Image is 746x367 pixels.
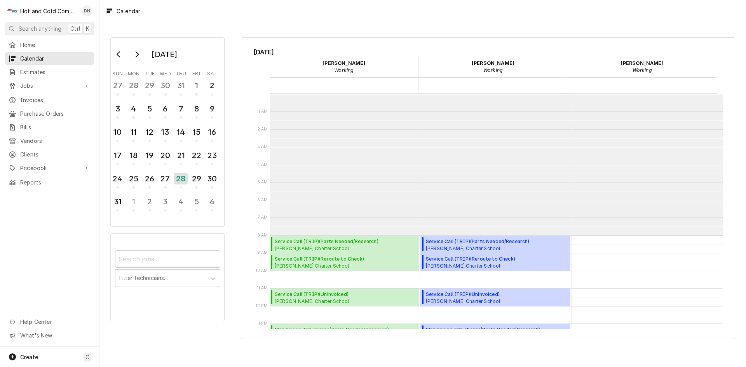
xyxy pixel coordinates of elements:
a: Vendors [5,134,94,147]
th: Saturday [204,68,220,77]
span: Reports [20,178,91,186]
th: Monday [125,68,142,77]
strong: [PERSON_NAME] [472,60,514,66]
span: Jobs [20,82,79,90]
span: 1 AM [256,108,270,115]
span: Service Call (TRIP) ( Parts Needed/Research ) [426,238,544,245]
span: 6 AM [255,197,270,203]
a: Calendar [5,52,94,65]
div: 16 [206,126,218,138]
a: Go to What's New [5,329,94,342]
span: [DATE] [254,47,723,57]
span: 3 AM [255,144,270,150]
div: Daryl Harris - Working [270,57,419,77]
span: 8 AM [255,232,270,238]
span: What's New [20,331,90,339]
div: [Service] Service Call (TRIP) Charles Drew Charter School High School / 300 Eva Davis Way SE, Atl... [420,236,570,254]
th: Thursday [173,68,189,77]
a: Home [5,38,94,51]
div: 18 [127,150,139,161]
div: 27 [112,80,124,91]
div: [Service] Service Call (TRIP) Charles Drew Charter School High School / 300 Eva Davis Way SE, Atl... [270,236,420,254]
div: 14 [175,126,187,138]
div: H [7,5,18,16]
a: Reports [5,176,94,189]
div: 8 [190,103,202,115]
div: Service Call (TRIP)(Parts Needed/Research)[PERSON_NAME] Charter SchoolHigh School / [STREET_ADDRE... [270,236,420,254]
div: 30 [159,80,171,91]
div: 30 [206,173,218,184]
div: 22 [190,150,202,161]
span: 9 AM [255,250,270,256]
div: 21 [175,150,187,161]
strong: [PERSON_NAME] [322,60,365,66]
div: Manitowoc Trip charge(Parts Needed/Research)Manitowoc IceKobe Steak and Sushi / [STREET_ADDRESS] [270,324,420,342]
span: Service Call (TRIP) ( Parts Needed/Research ) [275,238,392,245]
div: DH [82,5,92,16]
a: Estimates [5,66,94,78]
span: [PERSON_NAME] Charter School High School / [STREET_ADDRESS][PERSON_NAME] [426,298,544,304]
span: [PERSON_NAME] Charter School High School / [STREET_ADDRESS][PERSON_NAME] [275,245,392,251]
span: 2 AM [255,126,270,132]
button: Go to previous month [111,48,127,61]
span: Service Call (TRIP) ( Reroute to Check ) [275,256,392,263]
strong: [PERSON_NAME] [621,60,664,66]
span: Purchase Orders [20,110,91,118]
div: Service Call (TRIP)(Uninvoiced)[PERSON_NAME] Charter SchoolHigh School / [STREET_ADDRESS][PERSON_... [420,289,570,306]
span: Pricebook [20,164,79,172]
a: Go to Jobs [5,79,94,92]
div: Calendar Filters [110,233,225,321]
a: Bills [5,121,94,134]
div: Daryl Harris's Avatar [82,5,92,16]
th: Wednesday [157,68,173,77]
div: 5 [144,103,156,115]
div: Hot and Cold Commercial Kitchens, Inc.'s Avatar [7,5,18,16]
em: Working [334,67,354,73]
div: 13 [159,126,171,138]
span: Estimates [20,68,91,76]
span: 5 AM [255,179,270,185]
div: 9 [206,103,218,115]
span: Create [20,354,38,360]
div: Calendar Calendar [241,37,735,339]
div: 17 [112,150,124,161]
div: [DATE] [149,48,180,61]
div: 15 [190,126,202,138]
div: 7 [175,103,187,115]
div: 26 [144,173,156,184]
div: 29 [190,173,202,184]
div: 28 [127,80,139,91]
div: [Service] Service Call (TRIP) Charles Drew Charter School High School / 300 Eva Davis Way SE, Atl... [270,253,420,271]
th: Tuesday [142,68,157,77]
div: 11 [127,126,139,138]
div: 25 [127,173,139,184]
button: Go to next month [129,48,145,61]
span: [PERSON_NAME] Charter School High School / [STREET_ADDRESS][PERSON_NAME] [426,245,544,251]
span: Vendors [20,137,91,145]
span: Service Call (TRIP) ( Uninvoiced ) [426,291,544,298]
div: Service Call (TRIP)(Reroute to Check)[PERSON_NAME] Charter SchoolHigh School / [STREET_ADDRESS][P... [270,253,420,271]
span: Manitowoc Trip charge ( Parts Needed/Research ) [275,326,389,333]
div: 31 [175,80,187,91]
button: Search anythingCtrlK [5,22,94,35]
span: 7 AM [256,214,270,221]
span: Bills [20,123,91,131]
span: 10 AM [254,268,270,274]
span: Calendar [20,54,91,63]
a: Go to Pricebook [5,162,94,174]
div: 4 [175,196,187,207]
span: 12 PM [254,303,270,309]
a: Go to Help Center [5,315,94,328]
div: 2 [144,196,156,207]
a: Invoices [5,94,94,106]
div: Hot and Cold Commercial Kitchens, Inc. [20,7,77,15]
div: 3 [112,103,124,115]
span: Ctrl [70,24,80,33]
a: Purchase Orders [5,107,94,120]
div: 19 [144,150,156,161]
span: 4 AM [255,162,270,168]
div: 6 [206,196,218,207]
span: Help Center [20,318,90,326]
div: Service Call (TRIP)(Parts Needed/Research)[PERSON_NAME] Charter SchoolHigh School / [STREET_ADDRE... [420,236,570,254]
em: Working [633,67,652,73]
